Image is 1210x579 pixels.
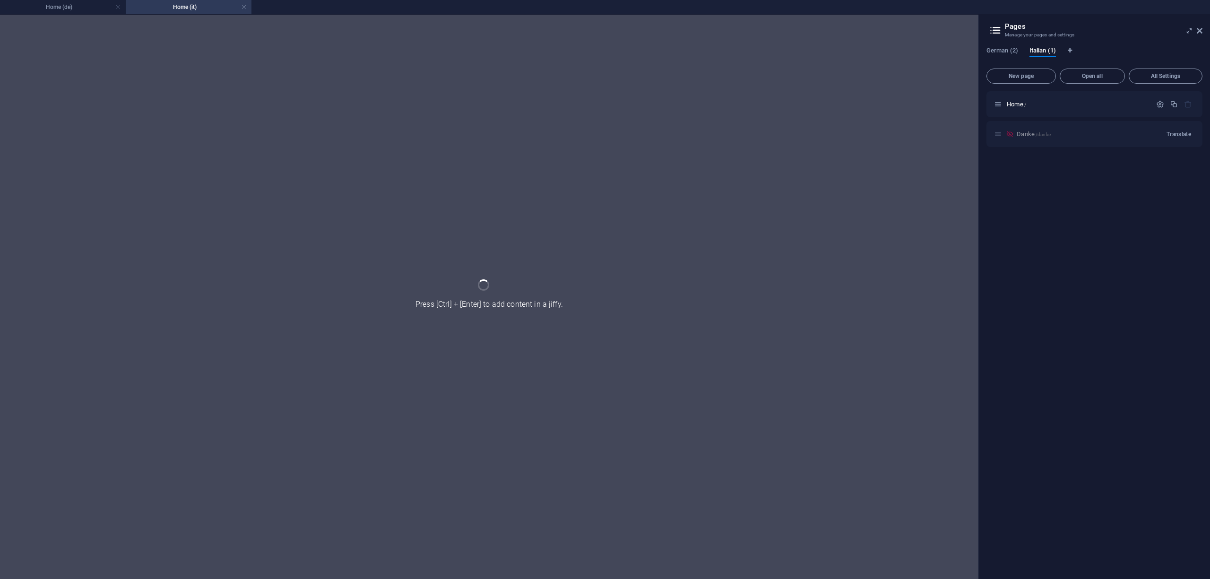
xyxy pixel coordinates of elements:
span: New page [991,73,1052,79]
div: Settings [1156,100,1164,108]
div: Language Tabs [986,47,1202,65]
div: Home/ [1004,101,1151,107]
h3: Manage your pages and settings [1005,31,1184,39]
span: / [1024,102,1026,107]
h2: Pages [1005,22,1202,31]
span: Italian (1) [1029,45,1056,58]
button: All Settings [1129,69,1202,84]
span: All Settings [1133,73,1198,79]
h4: Home (it) [126,2,251,12]
span: Translate [1167,130,1191,138]
span: German (2) [986,45,1018,58]
div: Duplicate [1170,100,1178,108]
div: The startpage cannot be deleted [1184,100,1192,108]
span: Open all [1064,73,1121,79]
button: Open all [1060,69,1125,84]
button: New page [986,69,1056,84]
span: Click to open page [1007,101,1026,108]
button: Translate [1163,127,1195,142]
